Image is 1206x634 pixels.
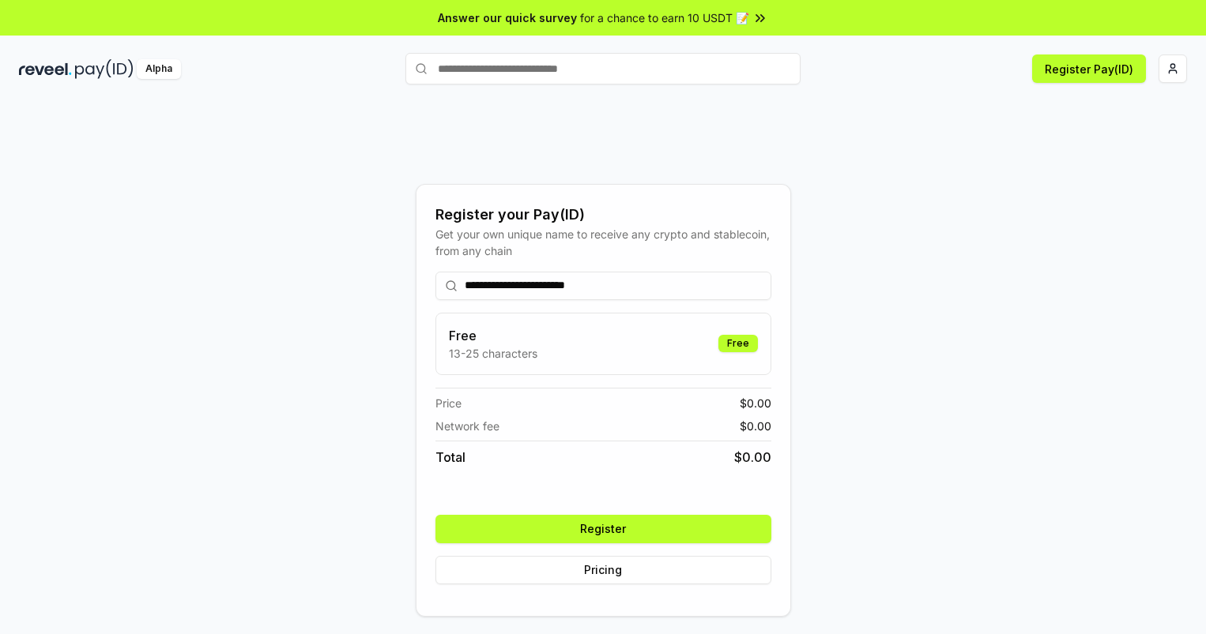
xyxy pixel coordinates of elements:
[137,59,181,79] div: Alpha
[435,395,462,411] span: Price
[438,9,577,26] span: Answer our quick survey
[435,204,771,226] div: Register your Pay(ID)
[449,326,537,345] h3: Free
[435,556,771,584] button: Pricing
[19,59,72,79] img: reveel_dark
[435,226,771,259] div: Get your own unique name to receive any crypto and stablecoin, from any chain
[435,515,771,543] button: Register
[449,345,537,362] p: 13-25 characters
[75,59,134,79] img: pay_id
[740,418,771,434] span: $ 0.00
[718,335,758,352] div: Free
[435,418,499,434] span: Network fee
[740,395,771,411] span: $ 0.00
[734,448,771,467] span: $ 0.00
[435,448,465,467] span: Total
[1032,54,1146,83] button: Register Pay(ID)
[580,9,749,26] span: for a chance to earn 10 USDT 📝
